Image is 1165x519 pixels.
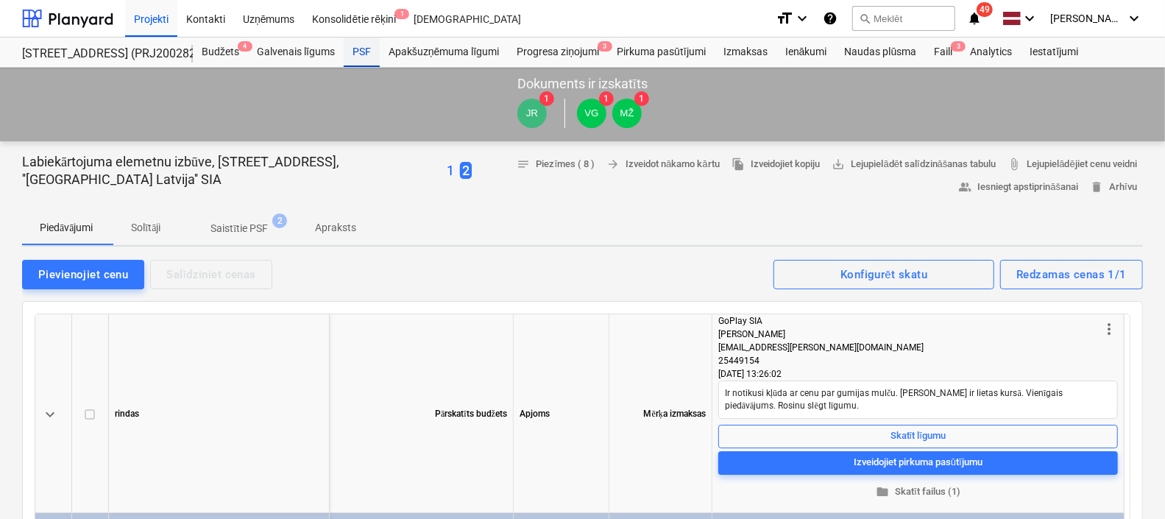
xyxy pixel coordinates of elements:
[732,156,821,173] span: Izveidojiet kopiju
[840,265,927,284] div: Konfigurēt skatu
[724,484,1112,501] span: Skatīt failus (1)
[598,41,612,52] span: 3
[606,158,620,171] span: arrow_forward
[109,314,330,513] div: rindas
[447,162,454,180] p: 1
[776,38,836,67] a: Ienākumi
[128,220,163,236] p: Solītāji
[773,260,994,289] button: Konfigurēt skatu
[22,153,441,188] p: Labiekārtojuma elemetnu izbūve, [STREET_ADDRESS], ''[GEOGRAPHIC_DATA] Latvija'' SIA
[1084,176,1143,199] button: Arhīvu
[620,107,634,119] span: MŽ
[925,38,961,67] a: Faili3
[953,176,1085,199] button: Iesniegt apstiprināšanai
[1002,153,1143,176] a: Lejupielādējiet cenu veidni
[718,425,1118,448] button: Skatīt līgumu
[210,221,268,236] p: Saistītie PSF
[1000,260,1143,289] button: Redzamas cenas 1/1
[718,481,1118,504] button: Skatīt failus (1)
[1016,265,1127,284] div: Redzamas cenas 1/1
[959,180,972,194] span: people_alt
[612,99,642,128] div: Matīss Žunda-Rimšāns
[517,158,531,171] span: notes
[718,314,1100,328] div: GoPlay SIA
[193,38,248,67] div: Budžets
[526,107,538,119] span: JR
[511,153,601,176] button: Piezīmes ( 8 )
[248,38,344,67] a: Galvenais līgums
[634,91,649,106] span: 1
[517,156,595,173] span: Piezīmes ( 8 )
[22,46,175,62] div: [STREET_ADDRESS] (PRJ2002826) 2601978
[380,38,508,67] a: Apakšuzņēmuma līgumi
[517,75,648,93] p: Dokuments ir izskatīts
[826,153,1002,176] a: Lejupielādēt salīdzināšanas tabulu
[22,260,144,289] button: Pievienojiet cenu
[732,158,745,171] span: file_copy
[876,485,889,498] span: folder
[1090,180,1103,194] span: delete
[718,342,924,353] span: [EMAIL_ADDRESS][PERSON_NAME][DOMAIN_NAME]
[854,455,982,472] div: Izveidojiet pirkuma pasūtījumu
[1021,38,1087,67] a: Iestatījumi
[959,179,1079,196] span: Iesniegt apstiprināšanai
[539,91,554,106] span: 1
[1100,320,1118,338] span: more_vert
[726,153,826,176] button: Izveidojiet kopiju
[961,38,1021,67] a: Analytics
[508,38,608,67] div: Progresa ziņojumi
[40,220,93,236] p: Piedāvājumi
[460,162,472,179] span: 2
[514,314,609,513] div: Apjoms
[832,156,996,173] span: Lejupielādēt salīdzināšanas tabulu
[718,354,1100,367] div: 25449154
[606,156,719,173] span: Izveidot nākamo kārtu
[890,428,946,445] div: Skatīt līgumu
[601,153,725,176] button: Izveidot nākamo kārtu
[609,314,712,513] div: Mērķa izmaksas
[517,99,547,128] div: Jānis Ruskuls
[1090,179,1137,196] span: Arhīvu
[508,38,608,67] a: Progresa ziņojumi3
[447,161,454,180] button: 1
[394,9,409,19] span: 1
[1008,156,1137,173] span: Lejupielādējiet cenu veidni
[718,451,1118,475] button: Izveidojiet pirkuma pasūtījumu
[315,220,356,236] p: Apraksts
[599,91,614,106] span: 1
[330,314,514,513] div: Pārskatīts budžets
[38,265,128,284] div: Pievienojiet cenu
[608,38,715,67] a: Pirkuma pasūtījumi
[238,41,252,52] span: 4
[1008,158,1021,171] span: attach_file
[272,213,287,228] span: 2
[344,38,380,67] a: PSF
[836,38,926,67] a: Naudas plūsma
[41,406,59,423] span: keyboard_arrow_down
[832,158,846,171] span: save_alt
[460,161,472,180] button: 2
[951,41,966,52] span: 3
[925,38,961,67] div: Faili
[718,367,1118,381] div: [DATE] 13:26:02
[577,99,606,128] div: Vadims Gonts
[584,107,598,119] span: VG
[193,38,248,67] a: Budžets4
[718,381,1118,419] textarea: Ir notikusi kļūda ar cenu par gumijas mulču. [PERSON_NAME] ir lietas kursā. Vienīgais piedāvājums...
[718,328,1100,341] div: [PERSON_NAME]
[715,38,776,67] a: Izmaksas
